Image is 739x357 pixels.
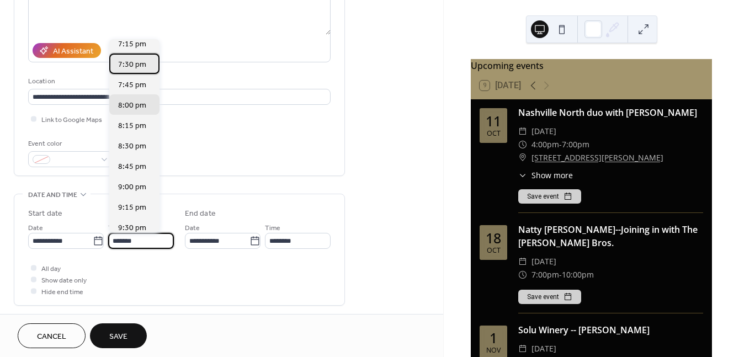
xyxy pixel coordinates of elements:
div: Oct [487,130,501,137]
div: Start date [28,208,62,220]
span: Date and time [28,189,77,201]
div: Natty [PERSON_NAME]--Joining in with The [PERSON_NAME] Bros. [518,223,703,249]
div: Location [28,76,328,87]
span: 7:00pm [531,268,559,281]
div: ​ [518,342,527,355]
div: 11 [486,114,501,128]
div: Nov [486,347,501,354]
span: Cancel [37,331,66,343]
span: 4:00pm [531,138,559,151]
div: ​ [518,255,527,268]
span: Show date only [41,275,87,286]
span: [DATE] [531,342,556,355]
span: 9:30 pm [118,222,146,234]
span: 7:15 pm [118,39,146,50]
span: 9:00 pm [118,182,146,193]
span: 7:45 pm [118,79,146,91]
div: ​ [518,138,527,151]
span: Date [28,222,43,234]
div: 18 [486,231,501,245]
span: Date [185,222,200,234]
span: 8:15 pm [118,120,146,132]
span: Time [108,222,124,234]
button: Cancel [18,323,86,348]
button: AI Assistant [33,43,101,58]
div: ​ [518,169,527,181]
span: 9:15 pm [118,202,146,214]
span: 8:45 pm [118,161,146,173]
span: Time [265,222,280,234]
span: - [559,138,562,151]
span: All day [41,263,61,275]
span: Link to Google Maps [41,114,102,126]
span: 8:30 pm [118,141,146,152]
span: Save [109,331,127,343]
div: Oct [487,247,501,254]
span: 7:00pm [562,138,589,151]
div: AI Assistant [53,46,93,57]
span: 8:00 pm [118,100,146,111]
div: ​ [518,125,527,138]
a: [STREET_ADDRESS][PERSON_NAME] [531,151,663,164]
span: Show more [531,169,573,181]
div: Solu Winery -- [PERSON_NAME] [518,323,703,337]
span: [DATE] [531,125,556,138]
div: ​ [518,151,527,164]
div: End date [185,208,216,220]
span: 10:00pm [562,268,594,281]
div: Event color [28,138,111,150]
span: Hide end time [41,286,83,298]
div: 1 [490,331,497,345]
span: 7:30 pm [118,59,146,71]
button: Save [90,323,147,348]
button: ​Show more [518,169,573,181]
div: Upcoming events [471,59,712,72]
span: - [559,268,562,281]
div: Nashville North duo with [PERSON_NAME] [518,106,703,119]
button: Save event [518,290,581,304]
div: ​ [518,268,527,281]
span: [DATE] [531,255,556,268]
button: Save event [518,189,581,204]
